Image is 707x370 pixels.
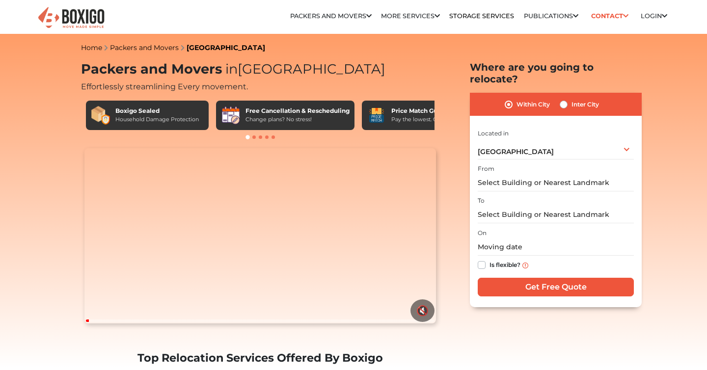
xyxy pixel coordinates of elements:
[391,115,466,124] div: Pay the lowest. Guaranteed!
[478,164,494,173] label: From
[115,106,199,115] div: Boxigo Sealed
[115,115,199,124] div: Household Damage Protection
[478,206,634,223] input: Select Building or Nearest Landmark
[641,12,667,20] a: Login
[391,106,466,115] div: Price Match Guarantee
[81,43,102,52] a: Home
[522,263,528,268] img: info
[81,351,439,365] h2: Top Relocation Services Offered By Boxigo
[245,106,350,115] div: Free Cancellation & Rescheduling
[588,8,631,24] a: Contact
[245,115,350,124] div: Change plans? No stress!
[110,43,179,52] a: Packers and Movers
[478,129,509,138] label: Located in
[478,238,634,256] input: Moving date
[290,12,372,20] a: Packers and Movers
[221,106,241,125] img: Free Cancellation & Rescheduling
[367,106,386,125] img: Price Match Guarantee
[524,12,578,20] a: Publications
[478,174,634,191] input: Select Building or Nearest Landmark
[81,82,248,91] span: Effortlessly streamlining Every movement.
[489,259,520,269] label: Is flexible?
[478,147,554,156] span: [GEOGRAPHIC_DATA]
[91,106,110,125] img: Boxigo Sealed
[478,278,634,296] input: Get Free Quote
[37,6,106,30] img: Boxigo
[84,148,435,324] video: Your browser does not support the video tag.
[222,61,385,77] span: [GEOGRAPHIC_DATA]
[81,61,439,78] h1: Packers and Movers
[187,43,265,52] a: [GEOGRAPHIC_DATA]
[410,299,435,322] button: 🔇
[571,99,599,110] label: Inter City
[449,12,514,20] a: Storage Services
[381,12,440,20] a: More services
[517,99,550,110] label: Within City
[478,196,485,205] label: To
[470,61,642,85] h2: Where are you going to relocate?
[478,229,487,238] label: On
[225,61,238,77] span: in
